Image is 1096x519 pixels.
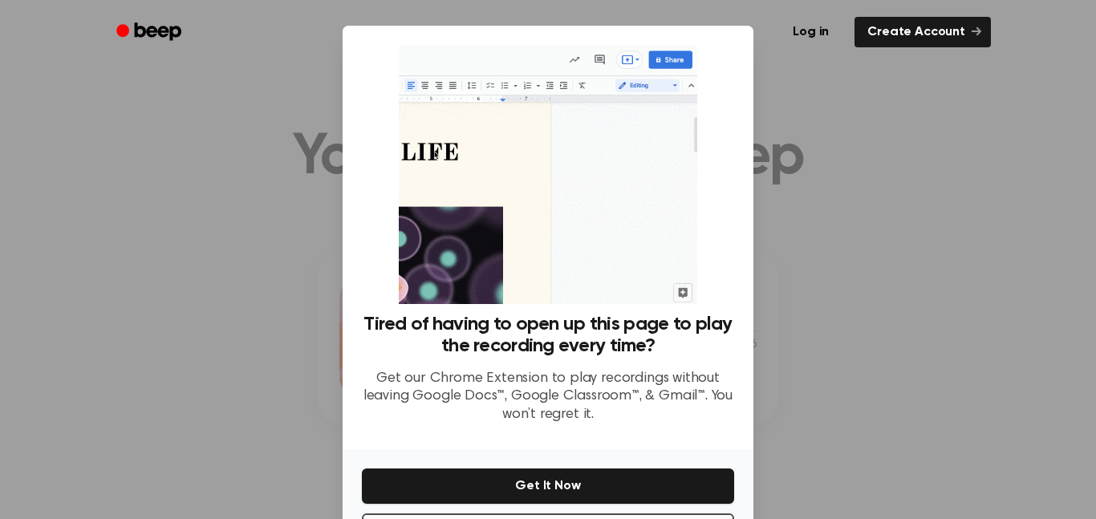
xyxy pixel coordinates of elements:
p: Get our Chrome Extension to play recordings without leaving Google Docs™, Google Classroom™, & Gm... [362,370,734,424]
a: Beep [105,17,196,48]
h3: Tired of having to open up this page to play the recording every time? [362,314,734,357]
img: Beep extension in action [399,45,696,304]
button: Get It Now [362,468,734,504]
a: Log in [777,14,845,51]
a: Create Account [854,17,991,47]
